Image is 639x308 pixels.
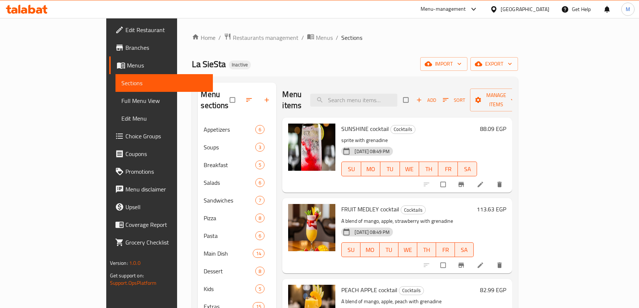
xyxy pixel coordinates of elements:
[360,242,379,257] button: MO
[192,33,518,42] nav: breadcrumb
[400,162,419,176] button: WE
[443,96,465,104] span: Sort
[255,214,265,222] div: items
[341,284,397,295] span: PEACH APPLE cocktail
[109,163,213,180] a: Promotions
[461,164,474,174] span: SA
[125,25,207,34] span: Edit Restaurant
[399,93,414,107] span: Select section
[115,110,213,127] a: Edit Menu
[363,245,376,255] span: MO
[125,238,207,247] span: Grocery Checklist
[626,5,630,13] span: M
[419,162,438,176] button: TH
[438,162,457,176] button: FR
[255,267,265,276] div: items
[341,33,362,42] span: Sections
[255,196,265,205] div: items
[255,125,265,134] div: items
[204,178,255,187] span: Salads
[470,89,522,111] button: Manage items
[341,217,474,226] p: A blend of mango, apple, strawberry with grenadine
[491,176,509,193] button: delete
[198,227,276,245] div: Pasta6
[225,93,241,107] span: Select all sections
[204,267,255,276] span: Dessert
[204,125,255,134] div: Appetizers
[110,278,157,288] a: Support.OpsPlatform
[121,79,207,87] span: Sections
[204,231,255,240] span: Pasta
[241,92,259,108] span: Sort sections
[198,156,276,174] div: Breakfast5
[364,164,377,174] span: MO
[403,164,416,174] span: WE
[115,74,213,92] a: Sections
[125,185,207,194] span: Menu disclaimer
[121,96,207,105] span: Full Menu View
[345,245,358,255] span: SU
[501,5,549,13] div: [GEOGRAPHIC_DATA]
[453,176,471,193] button: Branch-specific-item
[204,143,255,152] div: Soups
[421,5,466,14] div: Menu-management
[383,164,397,174] span: TU
[110,271,144,280] span: Get support on:
[341,123,389,134] span: SUNSHINE cocktail
[480,124,506,134] h6: 88.09 EGP
[109,39,213,56] a: Branches
[352,148,393,155] span: [DATE] 08:49 PM
[336,33,338,42] li: /
[255,231,265,240] div: items
[256,179,264,186] span: 6
[310,94,397,107] input: search
[256,144,264,151] span: 3
[198,262,276,280] div: Dessert8
[198,245,276,262] div: Main Dish14
[127,61,207,70] span: Menus
[341,242,360,257] button: SU
[341,204,399,215] span: FRUIT MEDLEY cocktail
[401,205,426,214] div: Cocktails
[453,257,471,273] button: Branch-specific-item
[109,216,213,233] a: Coverage Report
[282,89,301,111] h2: Menu items
[491,257,509,273] button: delete
[125,220,207,229] span: Coverage Report
[352,229,393,236] span: [DATE] 08:49 PM
[398,242,417,257] button: WE
[383,245,396,255] span: TU
[458,245,471,255] span: SA
[477,181,486,188] a: Edit menu item
[426,59,462,69] span: import
[198,121,276,138] div: Appetizers6
[441,164,455,174] span: FR
[380,242,398,257] button: TU
[436,242,455,257] button: FR
[125,203,207,211] span: Upsell
[229,60,251,69] div: Inactive
[420,245,433,255] span: TH
[399,286,424,295] span: Cocktails
[441,94,467,106] button: Sort
[198,280,276,298] div: Kids5
[256,232,264,239] span: 6
[256,285,264,293] span: 5
[436,177,452,191] span: Select to update
[109,56,213,74] a: Menus
[256,215,264,222] span: 8
[439,245,452,255] span: FR
[121,114,207,123] span: Edit Menu
[110,258,128,268] span: Version:
[229,62,251,68] span: Inactive
[256,162,264,169] span: 5
[301,33,304,42] li: /
[198,191,276,209] div: Sandwiches7
[341,162,361,176] button: SU
[390,125,415,134] div: Cocktails
[204,196,255,205] span: Sandwiches
[204,249,253,258] span: Main Dish
[341,297,477,306] p: A blend of mango, apple, peach with grenadine
[401,245,414,255] span: WE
